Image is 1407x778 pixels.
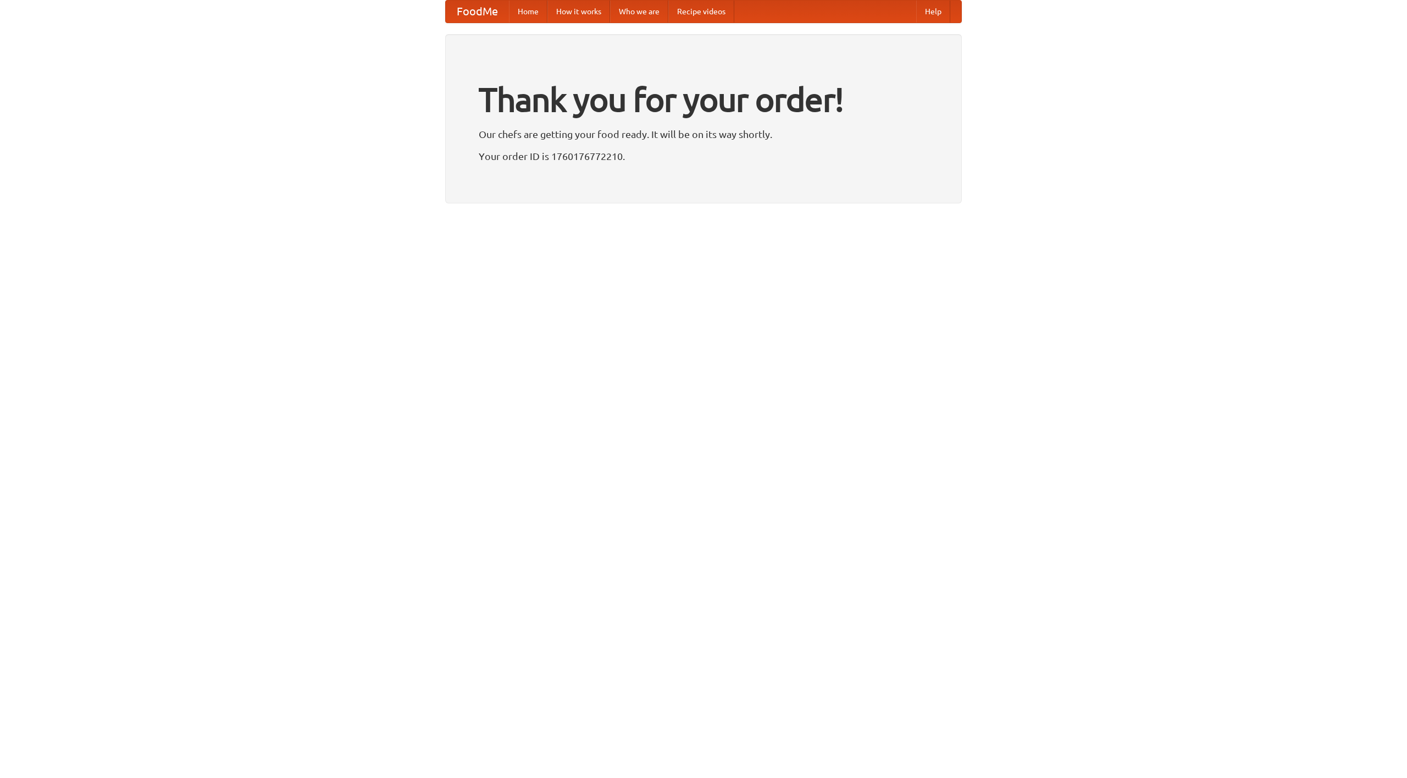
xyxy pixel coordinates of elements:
h1: Thank you for your order! [479,73,928,126]
a: Home [509,1,547,23]
a: Who we are [610,1,668,23]
p: Our chefs are getting your food ready. It will be on its way shortly. [479,126,928,142]
a: Help [916,1,950,23]
a: Recipe videos [668,1,734,23]
a: FoodMe [446,1,509,23]
a: How it works [547,1,610,23]
p: Your order ID is 1760176772210. [479,148,928,164]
